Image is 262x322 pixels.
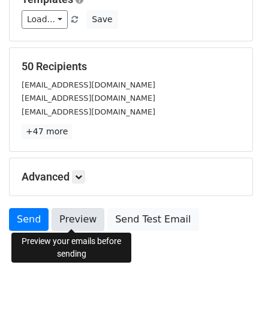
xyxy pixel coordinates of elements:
[52,208,104,231] a: Preview
[9,208,49,231] a: Send
[11,233,131,263] div: Preview your emails before sending
[22,80,155,89] small: [EMAIL_ADDRESS][DOMAIN_NAME]
[22,107,155,116] small: [EMAIL_ADDRESS][DOMAIN_NAME]
[22,60,240,73] h5: 50 Recipients
[22,124,72,139] a: +47 more
[202,264,262,322] iframe: Chat Widget
[22,94,155,103] small: [EMAIL_ADDRESS][DOMAIN_NAME]
[22,170,240,183] h5: Advanced
[86,10,118,29] button: Save
[107,208,198,231] a: Send Test Email
[22,10,68,29] a: Load...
